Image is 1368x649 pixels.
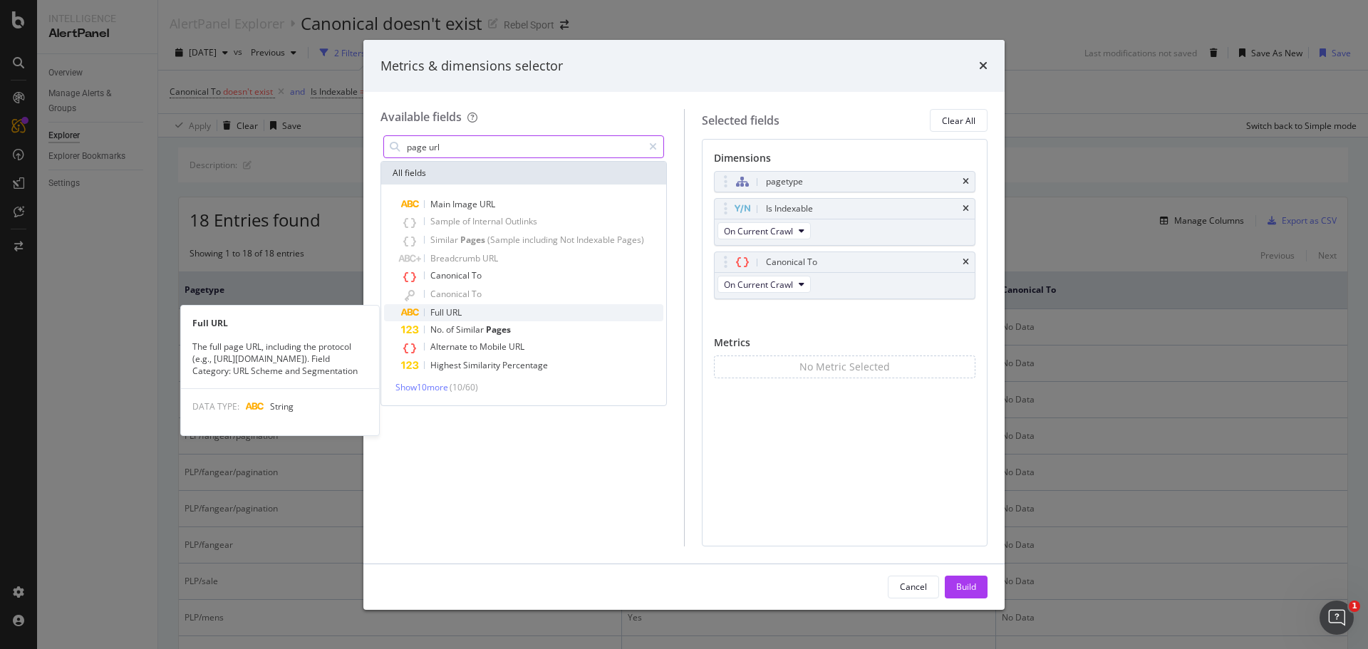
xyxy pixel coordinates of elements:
span: Percentage [502,359,548,371]
span: To [472,288,482,300]
span: Main [430,198,452,210]
div: times [963,177,969,186]
span: (Sample [487,234,522,246]
div: Dimensions [714,151,976,171]
span: Alternate [430,341,470,353]
span: On Current Crawl [724,279,793,291]
div: Build [956,581,976,593]
span: Canonical [430,288,472,300]
span: Highest [430,359,463,371]
div: Selected fields [702,113,779,129]
span: URL [446,306,462,318]
div: times [963,258,969,266]
span: Pages [460,234,487,246]
span: Not [560,234,576,246]
iframe: Intercom live chat [1320,601,1354,635]
span: Outlinks [505,215,537,227]
div: Metrics [714,336,976,355]
span: including [522,234,560,246]
span: Image [452,198,480,210]
span: URL [480,198,495,210]
span: Full [430,306,446,318]
span: To [472,269,482,281]
div: times [963,204,969,213]
span: Indexable [576,234,617,246]
span: On Current Crawl [724,225,793,237]
span: Canonical [430,269,472,281]
div: The full page URL, including the protocol (e.g., [URL][DOMAIN_NAME]). Field Category: URL Scheme ... [181,341,379,377]
span: Mobile [480,341,509,353]
div: times [979,57,988,76]
span: Pages [486,323,511,336]
span: of [462,215,472,227]
span: to [470,341,480,353]
button: On Current Crawl [717,222,811,239]
span: ( 10 / 60 ) [450,381,478,393]
span: 1 [1349,601,1360,612]
span: Pages) [617,234,644,246]
span: Similar [456,323,486,336]
div: Full URL [181,317,379,329]
span: Show 10 more [395,381,448,393]
span: Sample [430,215,462,227]
div: Cancel [900,581,927,593]
div: Available fields [380,109,462,125]
span: Internal [472,215,505,227]
div: All fields [381,162,666,185]
input: Search by field name [405,136,643,157]
span: Similar [430,234,460,246]
button: Clear All [930,109,988,132]
div: pagetype [766,175,803,189]
div: Metrics & dimensions selector [380,57,563,76]
button: On Current Crawl [717,276,811,293]
span: Similarity [463,359,502,371]
button: Build [945,576,988,598]
div: Canonical To [766,255,817,269]
div: Clear All [942,115,975,127]
div: modal [363,40,1005,610]
div: pagetypetimes [714,171,976,192]
div: No Metric Selected [799,360,890,374]
span: Breadcrumb [430,252,482,264]
span: of [446,323,456,336]
div: Is IndexabletimesOn Current Crawl [714,198,976,246]
div: Canonical TotimesOn Current Crawl [714,251,976,299]
span: URL [482,252,498,264]
div: Is Indexable [766,202,813,216]
button: Cancel [888,576,939,598]
span: No. [430,323,446,336]
span: URL [509,341,524,353]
